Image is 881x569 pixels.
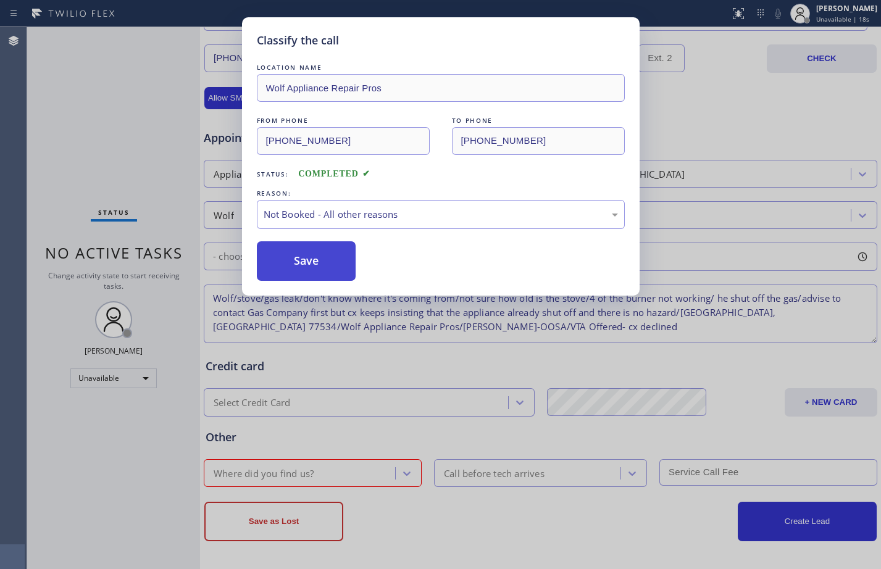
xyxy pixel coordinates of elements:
div: Not Booked - All other reasons [264,207,618,222]
div: LOCATION NAME [257,61,625,74]
button: Save [257,241,356,281]
span: Status: [257,170,289,178]
div: TO PHONE [452,114,625,127]
div: FROM PHONE [257,114,430,127]
input: From phone [257,127,430,155]
input: To phone [452,127,625,155]
div: REASON: [257,187,625,200]
span: COMPLETED [298,169,370,178]
h5: Classify the call [257,32,339,49]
